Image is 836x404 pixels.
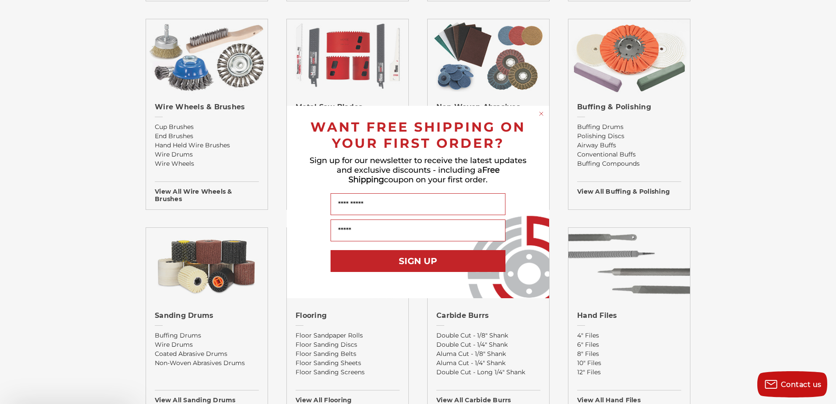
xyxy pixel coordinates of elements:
button: Contact us [757,371,827,397]
button: Close dialog [537,109,546,118]
span: WANT FREE SHIPPING ON YOUR FIRST ORDER? [310,119,526,151]
span: Free Shipping [348,165,500,185]
button: SIGN UP [331,250,505,272]
span: Sign up for our newsletter to receive the latest updates and exclusive discounts - including a co... [310,156,526,185]
span: Contact us [781,380,822,389]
